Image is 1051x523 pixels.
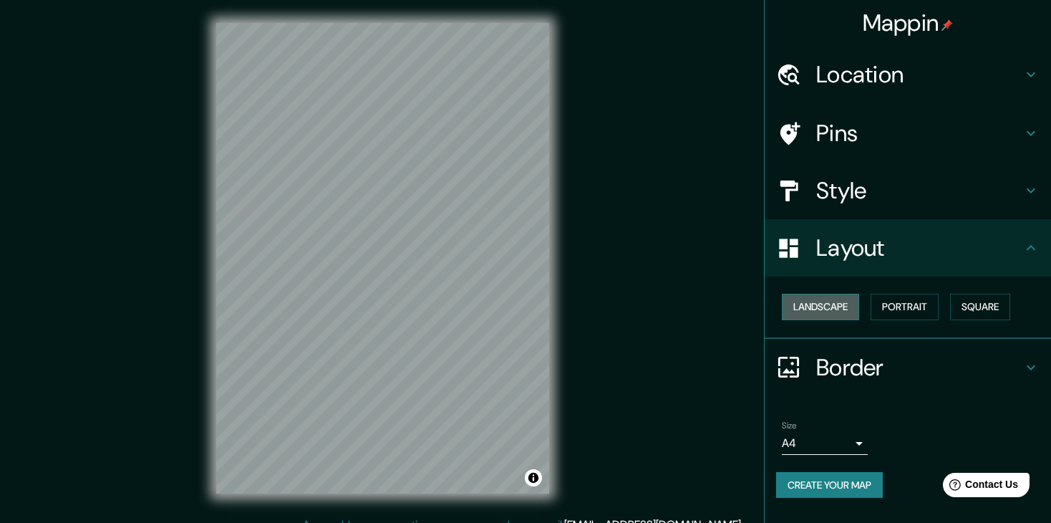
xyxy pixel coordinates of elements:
[765,219,1051,277] div: Layout
[816,234,1022,262] h4: Layout
[525,469,542,486] button: Toggle attribution
[816,119,1022,148] h4: Pins
[765,339,1051,396] div: Border
[950,294,1010,320] button: Square
[782,419,797,431] label: Size
[782,432,868,455] div: A4
[776,472,883,499] button: Create your map
[765,162,1051,219] div: Style
[782,294,859,320] button: Landscape
[816,176,1022,205] h4: Style
[941,19,953,31] img: pin-icon.png
[765,105,1051,162] div: Pins
[765,46,1051,103] div: Location
[871,294,939,320] button: Portrait
[863,9,954,37] h4: Mappin
[924,467,1035,507] iframe: Help widget launcher
[216,23,549,494] canvas: Map
[816,60,1022,89] h4: Location
[816,353,1022,382] h4: Border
